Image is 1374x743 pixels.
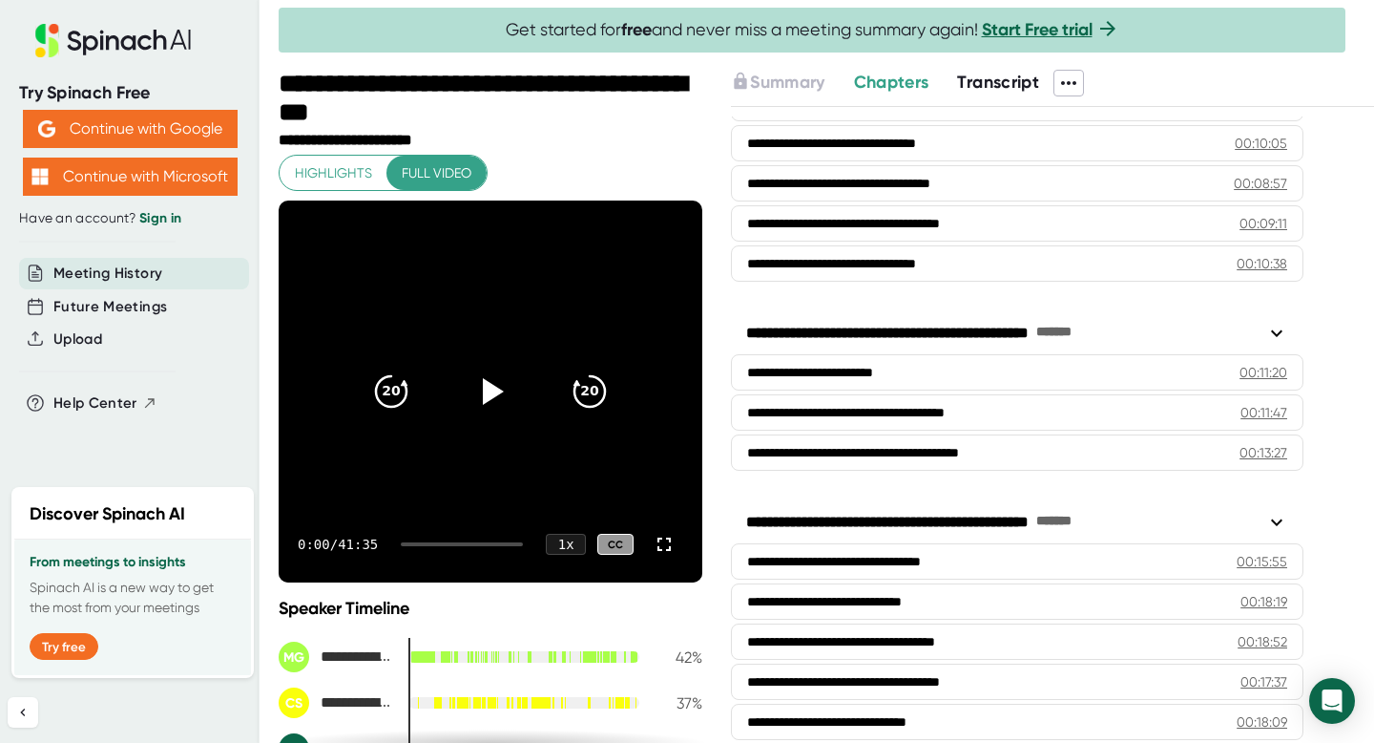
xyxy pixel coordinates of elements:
[1240,592,1287,611] div: 00:18:19
[1239,443,1287,462] div: 00:13:27
[53,263,162,285] button: Meeting History
[279,642,393,672] div: Mercedes Garcia-Purinton
[30,555,236,570] h3: From meetings to insights
[957,70,1039,96] button: Transcript
[854,70,929,96] button: Chapters
[655,648,702,667] div: 42 %
[386,156,487,191] button: Full video
[957,72,1039,93] span: Transcript
[1237,712,1287,732] div: 00:18:09
[854,72,929,93] span: Chapters
[1240,403,1287,422] div: 00:11:47
[298,537,378,552] div: 0:00 / 41:35
[30,501,185,527] h2: Discover Spinach AI
[1234,174,1287,193] div: 00:08:57
[1235,134,1287,153] div: 00:10:05
[23,110,238,148] button: Continue with Google
[295,161,372,185] span: Highlights
[280,156,387,191] button: Highlights
[53,296,167,318] button: Future Meetings
[546,534,586,555] div: 1 x
[1309,678,1355,724] div: Open Intercom Messenger
[731,70,824,96] button: Summary
[139,210,181,226] a: Sign in
[279,688,309,718] div: CS
[38,120,55,138] img: Aehbyd4JwY73AAAAAElFTkSuQmCC
[19,210,240,227] div: Have an account?
[279,688,393,718] div: Craig Schmitz
[597,534,634,556] div: CC
[279,598,702,619] div: Speaker Timeline
[30,633,98,660] button: Try free
[655,694,702,712] div: 37 %
[1238,632,1287,651] div: 00:18:52
[19,82,240,104] div: Try Spinach Free
[621,19,652,40] b: free
[1237,254,1287,273] div: 00:10:38
[402,161,471,185] span: Full video
[279,642,309,672] div: MG
[8,697,38,728] button: Collapse sidebar
[506,19,1119,41] span: Get started for and never miss a meeting summary again!
[53,393,137,414] span: Help Center
[53,329,102,350] button: Upload
[750,72,824,93] span: Summary
[1239,214,1287,233] div: 00:09:11
[1239,363,1287,382] div: 00:11:20
[982,19,1093,40] a: Start Free trial
[30,578,236,618] p: Spinach AI is a new way to get the most from your meetings
[1240,672,1287,691] div: 00:17:37
[1237,552,1287,571] div: 00:15:55
[53,393,157,414] button: Help Center
[731,70,853,96] div: Upgrade to access
[23,158,238,196] button: Continue with Microsoft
